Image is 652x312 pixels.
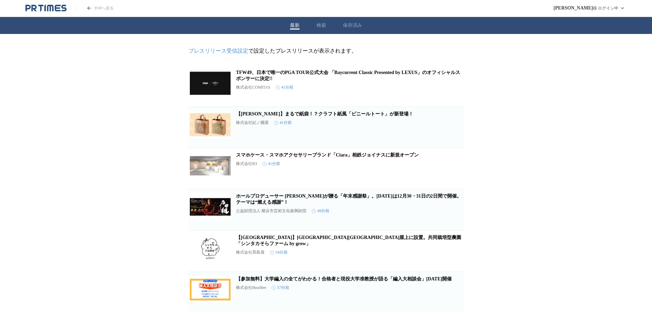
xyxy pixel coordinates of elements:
a: TFW49、日本で唯一のPGA TOUR公式大会 「Baycurrent Classic Presented by LEXUS」のオフィシャルスポンサーに決定!! [236,70,460,81]
a: PR TIMESのトップページはこちら [25,4,67,12]
time: 41分前 [274,120,292,126]
img: ホールプロデューサー 石田泰尚が贈る「年末感謝祭」。2025年は12月30・31日の2日間で開催。テーマは“燃える感謝”！ [190,193,231,220]
p: 株式会社紀ノ國屋 [236,120,269,126]
p: 株式会社B3 [236,161,257,167]
p: 株式会社髙島屋 [236,250,265,255]
img: 【参加無料】大学編入の全てがわかる！合格者と現役大学准教授が語る「編入大相談会」10月5日開催 [190,276,231,303]
a: プレスリリース受信設定 [188,48,248,54]
a: 【[GEOGRAPHIC_DATA]】[GEOGRAPHIC_DATA][GEOGRAPHIC_DATA]屋上に設置。共同栽培型農園「シンタカそらファーム by grow」 [236,235,461,246]
img: スマホケース・スマホアクセサリーブランド「Ciara」相鉄ジョイナスに新規オープン [190,152,231,179]
button: 検索 [316,22,326,29]
p: 株式会社COMITAS [236,85,270,90]
a: ホールプロデューサー [PERSON_NAME]が贈る「年末感謝祭」。[DATE]は12月30・31日の2日間で開催。テーマは“燃える感謝”！ [236,194,461,205]
time: 41分前 [262,161,280,167]
a: 【[PERSON_NAME]】まるで紙袋！？クラフト紙風「ビニールトート」が新登場！ [236,111,413,116]
img: TFW49、日本で唯一のPGA TOUR公式大会 「Baycurrent Classic Presented by LEXUS」のオフィシャルスポンサーに決定!! [190,70,231,97]
img: 【紀ノ国屋】まるで紙袋！？クラフト紙風「ビニールトート」が新登場！ [190,111,231,138]
img: 【新宿高島屋】新宿タカシマヤタイムズスクエア屋上に設置。共同栽培型農園「シンタカそらファーム by grow」 [190,235,231,262]
span: [PERSON_NAME] [554,5,593,11]
time: 57分前 [272,285,289,291]
a: PR TIMESのトップページはこちら [77,5,114,11]
time: 41分前 [276,85,293,90]
a: 【参加無料】大学編入の全てがわかる！合格者と現役大学准教授が語る「編入大相談会」[DATE]開催 [236,276,452,281]
time: 49分前 [312,208,329,214]
a: スマホケース・スマホアクセサリーブランド「Ciara」相鉄ジョイナスに新規オープン [236,152,419,158]
p: 公益財団法人 横浜市芸術文化振興財団 [236,208,306,214]
p: 株式会社BearBee [236,285,266,291]
button: 最新 [290,22,300,29]
time: 54分前 [270,250,288,255]
button: 保存済み [343,22,362,29]
p: で設定したプレスリリースが表示されます。 [188,48,464,55]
